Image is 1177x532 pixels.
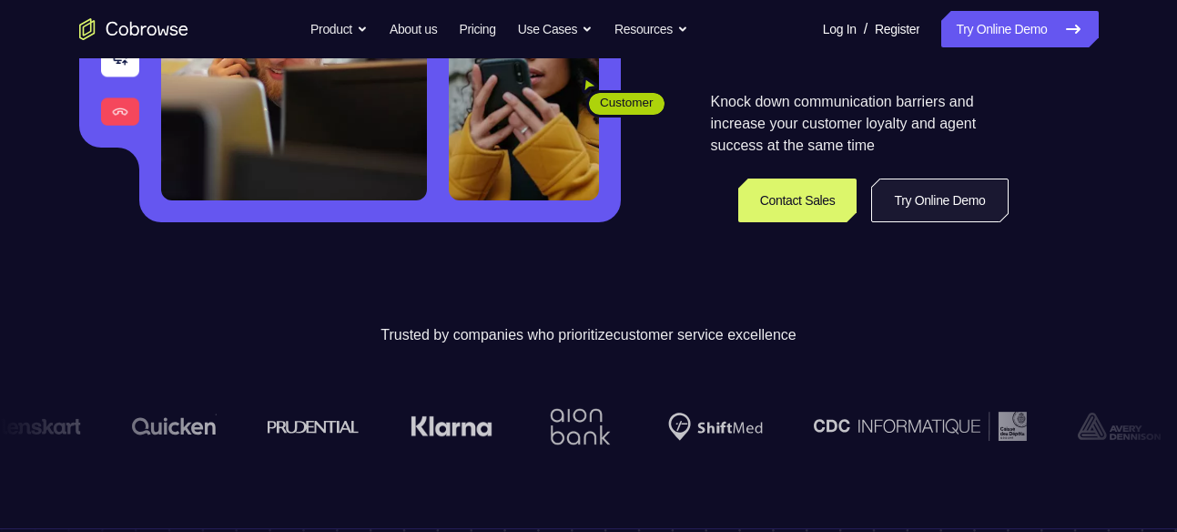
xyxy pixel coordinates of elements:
a: Register [875,11,919,47]
button: Product [310,11,368,47]
img: prudential [268,419,360,434]
a: Pricing [459,11,495,47]
p: Knock down communication barriers and increase your customer loyalty and agent success at the sam... [711,91,1009,157]
a: Try Online Demo [941,11,1098,47]
a: About us [390,11,437,47]
span: customer service excellence [614,327,797,343]
span: / [864,18,868,40]
a: Go to the home page [79,18,188,40]
img: Aion Bank [543,390,617,464]
button: Resources [614,11,688,47]
a: Contact Sales [738,179,857,222]
a: Try Online Demo [871,179,1008,222]
img: CDC Informatique [814,412,1027,440]
img: Klarna [411,415,492,437]
img: Shiftmed [668,413,763,441]
a: Log In [823,11,857,47]
button: Use Cases [518,11,593,47]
